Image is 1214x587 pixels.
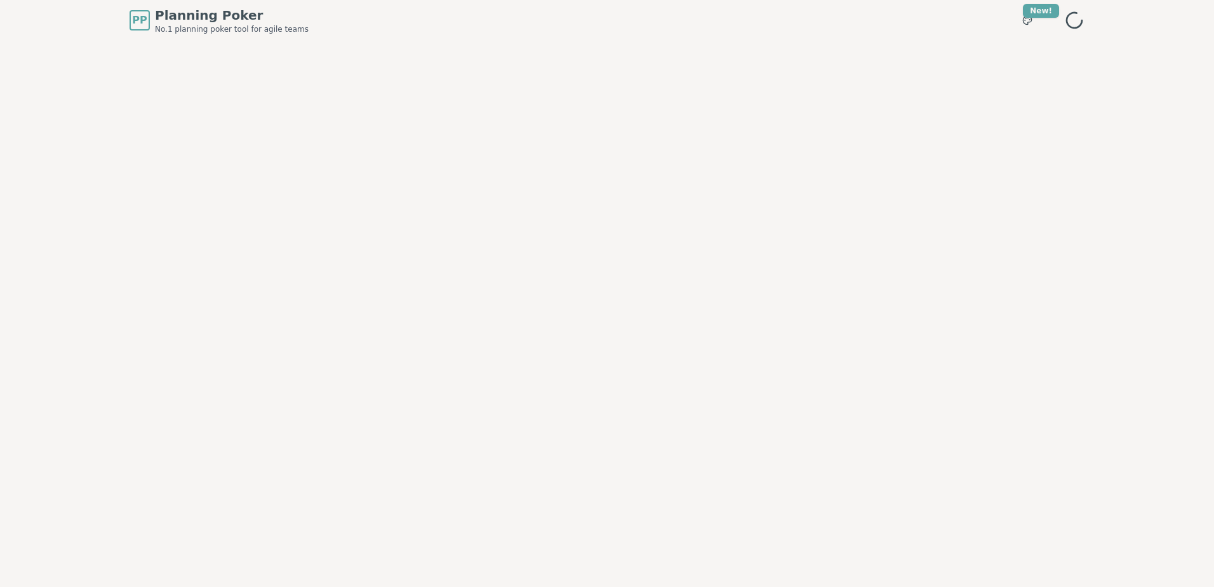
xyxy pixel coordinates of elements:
span: No.1 planning poker tool for agile teams [155,24,309,34]
button: New! [1016,9,1039,32]
span: Planning Poker [155,6,309,24]
a: PPPlanning PokerNo.1 planning poker tool for agile teams [130,6,309,34]
div: New! [1023,4,1059,18]
span: PP [132,13,147,28]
